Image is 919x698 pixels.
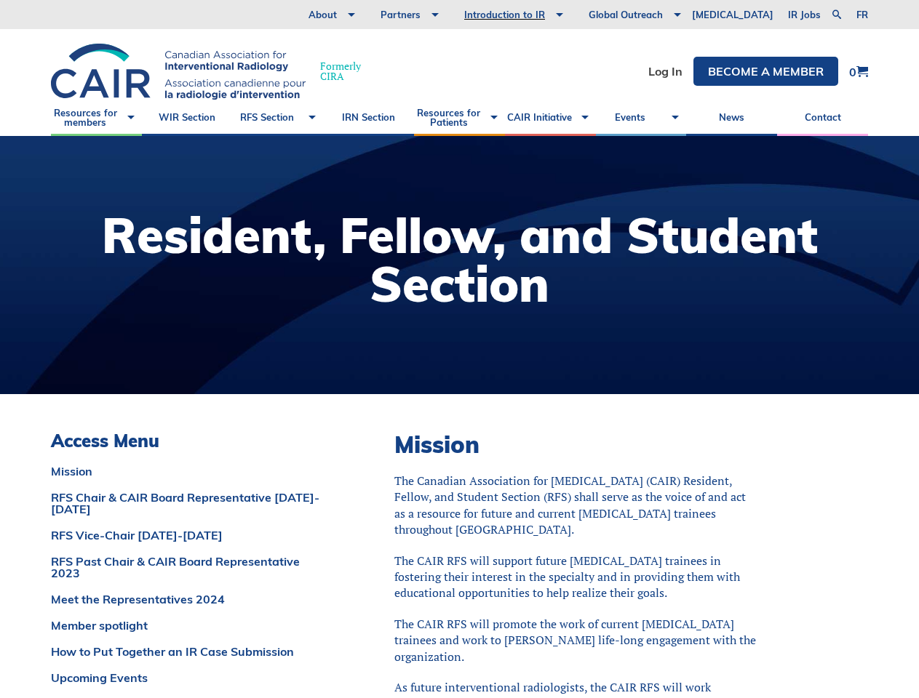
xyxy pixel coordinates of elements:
[51,44,306,100] img: CIRA
[233,100,324,136] a: RFS Section
[856,10,868,20] a: fr
[51,593,322,605] a: Meet the Representatives 2024
[51,492,322,515] a: RFS Chair & CAIR Board Representative [DATE]-[DATE]
[15,211,904,308] h1: Resident, Fellow, and Student Section
[51,44,375,100] a: FormerlyCIRA
[693,57,838,86] a: Become a member
[394,616,759,665] p: The CAIR RFS will promote the work of current [MEDICAL_DATA] trainees and work to [PERSON_NAME] l...
[51,555,322,579] a: RFS Past Chair & CAIR Board Representative 2023
[596,100,687,136] a: Events
[505,100,596,136] a: CAIR Initiative
[394,473,759,538] p: The Canadian Association for [MEDICAL_DATA] (CAIR) Resident, Fellow, and Student Section (RFS) sh...
[394,553,759,601] p: The CAIR RFS will support future [MEDICAL_DATA] trainees in fostering their interest in the speci...
[320,61,361,81] span: Formerly CIRA
[51,100,142,136] a: Resources for members
[51,646,322,657] a: How to Put Together an IR Case Submission
[51,430,322,452] h3: Access Menu
[323,100,414,136] a: IRN Section
[648,65,683,77] a: Log In
[849,65,868,78] a: 0
[51,529,322,541] a: RFS Vice-Chair [DATE]-[DATE]
[51,465,322,477] a: Mission
[142,100,233,136] a: WIR Section
[777,100,868,136] a: Contact
[51,619,322,631] a: Member spotlight
[394,430,759,458] h2: Mission
[51,672,322,683] a: Upcoming Events
[686,100,777,136] a: News
[414,100,505,136] a: Resources for Patients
